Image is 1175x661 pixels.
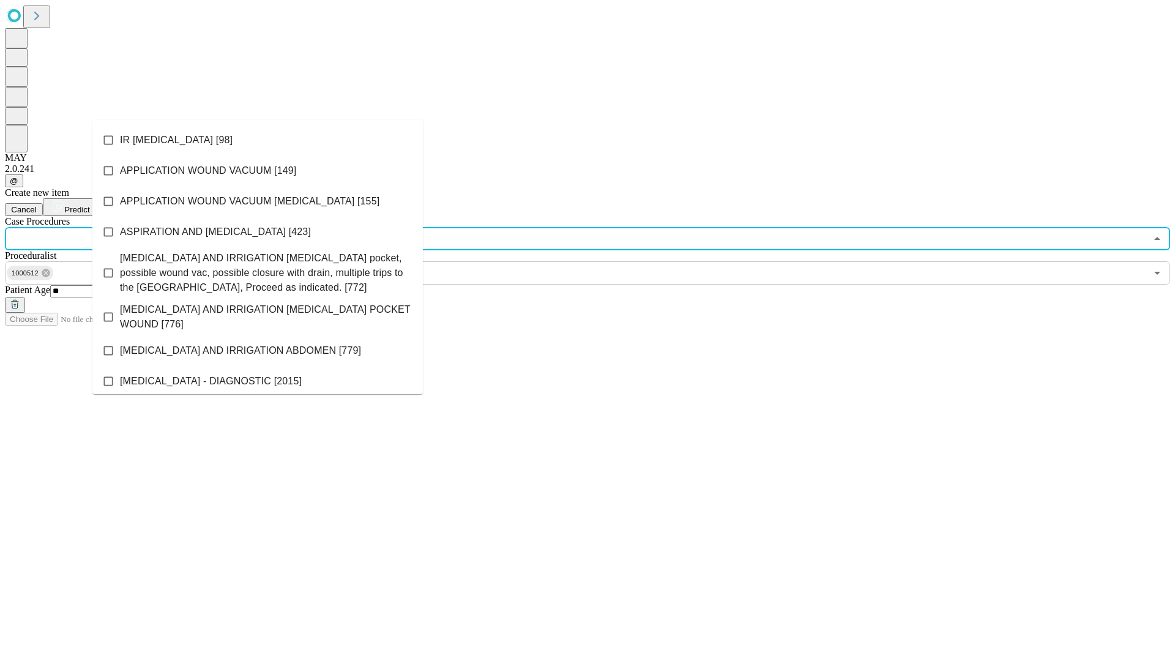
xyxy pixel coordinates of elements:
span: [MEDICAL_DATA] AND IRRIGATION [MEDICAL_DATA] POCKET WOUND [776] [120,302,413,332]
span: IR [MEDICAL_DATA] [98] [120,133,233,148]
span: APPLICATION WOUND VACUUM [MEDICAL_DATA] [155] [120,194,379,209]
span: ASPIRATION AND [MEDICAL_DATA] [423] [120,225,311,239]
div: MAY [5,152,1170,163]
span: @ [10,176,18,185]
span: Proceduralist [5,250,56,261]
button: @ [5,174,23,187]
div: 2.0.241 [5,163,1170,174]
span: Create new item [5,187,69,198]
button: Predict [43,198,99,216]
span: [MEDICAL_DATA] - DIAGNOSTIC [2015] [120,374,302,389]
button: Cancel [5,203,43,216]
div: 1000512 [7,266,53,280]
span: [MEDICAL_DATA] AND IRRIGATION [MEDICAL_DATA] pocket, possible wound vac, possible closure with dr... [120,251,413,295]
span: Predict [64,205,89,214]
button: Open [1149,264,1166,282]
span: Patient Age [5,285,50,295]
span: APPLICATION WOUND VACUUM [149] [120,163,296,178]
span: Scheduled Procedure [5,216,70,226]
button: Close [1149,230,1166,247]
span: 1000512 [7,266,43,280]
span: [MEDICAL_DATA] AND IRRIGATION ABDOMEN [779] [120,343,361,358]
span: Cancel [11,205,37,214]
